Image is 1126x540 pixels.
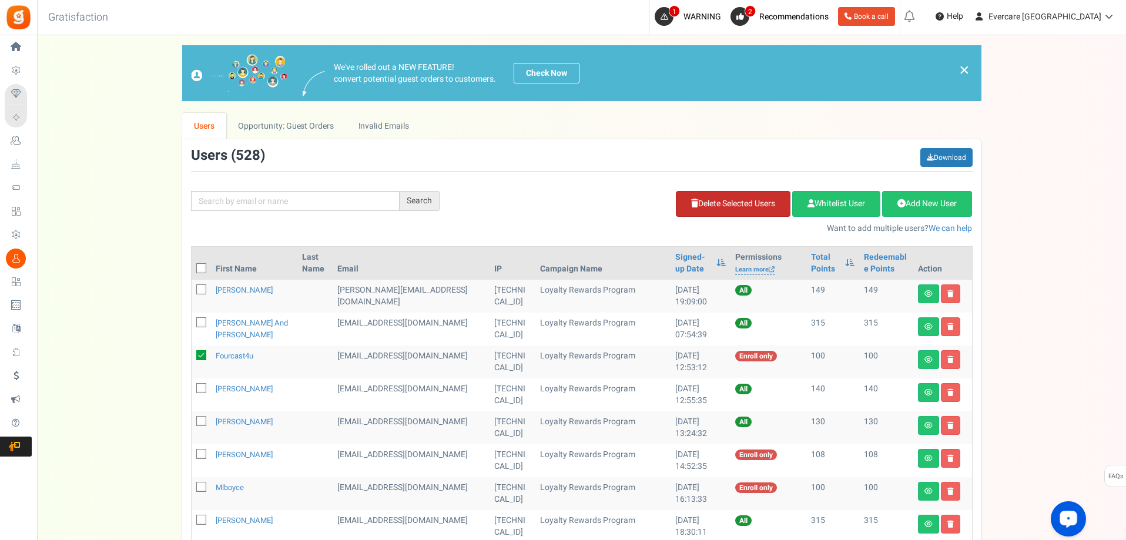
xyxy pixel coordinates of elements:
a: [PERSON_NAME] [216,416,273,427]
a: Invalid Emails [346,113,421,139]
i: Delete user [947,389,954,396]
a: mlboyce [216,482,244,493]
td: 149 [859,280,913,313]
a: Redeemable Points [864,251,909,275]
td: [PERSON_NAME][EMAIL_ADDRESS][DOMAIN_NAME] [333,280,490,313]
td: Loyalty Rewards Program [535,313,671,346]
a: 1 WARNING [655,7,726,26]
td: [TECHNICAL_ID] [490,477,535,510]
td: 130 [806,411,859,444]
td: 100 [859,477,913,510]
td: [DATE] 12:55:35 [671,378,730,411]
td: [DATE] 12:53:12 [671,346,730,378]
td: 315 [859,313,913,346]
span: 1 [669,5,680,17]
td: General [333,477,490,510]
span: 2 [745,5,756,17]
i: Delete user [947,455,954,462]
i: Delete user [947,290,954,297]
a: Total Points [811,251,839,275]
a: × [959,63,970,77]
td: 130 [859,411,913,444]
td: [DATE] 14:52:35 [671,444,730,477]
a: Download [920,148,973,167]
span: Enroll only [735,351,777,361]
span: All [735,417,752,427]
span: Evercare [GEOGRAPHIC_DATA] [988,11,1101,23]
span: All [735,515,752,526]
td: Loyalty Rewards Program [535,378,671,411]
a: [PERSON_NAME] [216,449,273,460]
td: Loyalty Rewards Program [535,477,671,510]
td: 108 [859,444,913,477]
td: [EMAIL_ADDRESS][DOMAIN_NAME] [333,378,490,411]
a: [PERSON_NAME] [216,515,273,526]
div: Search [400,191,440,211]
td: [TECHNICAL_ID] [490,280,535,313]
i: Delete user [947,521,954,528]
span: Enroll only [735,450,777,460]
td: General [333,346,490,378]
i: View details [924,422,933,429]
a: Opportunity: Guest Orders [226,113,346,139]
span: FAQs [1108,465,1124,488]
td: [TECHNICAL_ID] [490,411,535,444]
i: View details [924,455,933,462]
img: images [303,71,325,96]
td: 149 [806,280,859,313]
i: Delete user [947,422,954,429]
span: All [735,318,752,328]
td: Loyalty Rewards Program [535,280,671,313]
i: View details [924,323,933,330]
a: Help [931,7,968,26]
td: Loyalty Rewards Program [535,411,671,444]
input: Search by email or name [191,191,400,211]
h3: Gratisfaction [35,6,121,29]
td: [TECHNICAL_ID] [490,378,535,411]
i: View details [924,389,933,396]
i: Delete user [947,488,954,495]
span: 528 [236,145,260,166]
td: 100 [806,477,859,510]
p: Want to add multiple users? [457,223,973,234]
td: Loyalty Rewards Program [535,444,671,477]
th: First Name [211,247,297,280]
a: [PERSON_NAME] [216,383,273,394]
td: [TECHNICAL_ID] [490,346,535,378]
td: [DATE] 07:54:39 [671,313,730,346]
td: 140 [859,378,913,411]
th: Permissions [730,247,806,280]
span: All [735,285,752,296]
th: IP [490,247,535,280]
a: We can help [929,222,972,234]
i: View details [924,356,933,363]
a: 2 Recommendations [730,7,833,26]
td: 100 [859,346,913,378]
span: Recommendations [759,11,829,23]
a: [PERSON_NAME] [216,284,273,296]
th: Campaign Name [535,247,671,280]
td: [TECHNICAL_ID] [490,444,535,477]
span: Help [944,11,963,22]
i: View details [924,290,933,297]
i: Delete user [947,356,954,363]
td: [DATE] 16:13:33 [671,477,730,510]
a: fourcast4u [216,350,253,361]
span: WARNING [683,11,721,23]
i: View details [924,488,933,495]
td: [EMAIL_ADDRESS][DOMAIN_NAME] [333,444,490,477]
td: [EMAIL_ADDRESS][DOMAIN_NAME] [333,411,490,444]
img: images [191,54,288,92]
th: Email [333,247,490,280]
a: Learn more [735,265,775,275]
a: [PERSON_NAME] and [PERSON_NAME] [216,317,288,340]
i: Delete user [947,323,954,330]
img: Gratisfaction [5,4,32,31]
th: Action [913,247,972,280]
th: Last Name [297,247,333,280]
td: Loyalty Rewards Program [535,346,671,378]
p: We've rolled out a NEW FEATURE! convert potential guest orders to customers. [334,62,496,85]
span: Enroll only [735,482,777,493]
td: [EMAIL_ADDRESS][DOMAIN_NAME] [333,313,490,346]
